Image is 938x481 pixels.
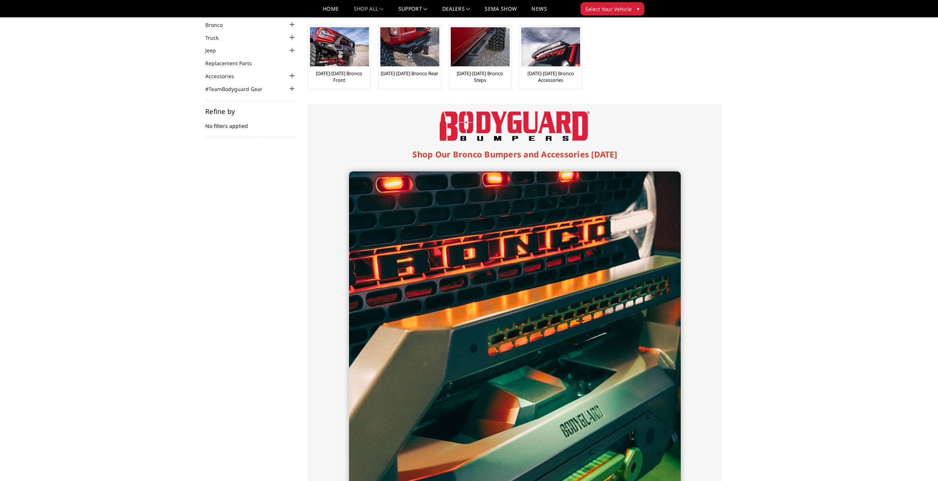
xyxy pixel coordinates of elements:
[205,59,261,67] a: Replacement Parts
[205,85,272,93] a: #TeamBodyguard Gear
[310,70,369,83] a: [DATE]-[DATE] Bronco Front
[440,111,590,141] img: Bodyguard Bumpers Logo
[442,6,470,17] a: Dealers
[521,70,580,83] a: [DATE]-[DATE] Bronco Accessories
[354,6,384,17] a: shop all
[485,6,517,17] a: SEMA Show
[205,21,232,29] a: Bronco
[585,5,632,13] span: Select Your Vehicle
[205,46,225,54] a: Jeep
[323,6,339,17] a: Home
[381,70,438,77] a: [DATE]-[DATE] Bronco Rear
[349,148,681,160] h1: Shop Our Bronco Bumpers and Accessories [DATE]
[205,34,228,42] a: Truck
[580,2,644,15] button: Select Your Vehicle
[205,108,297,115] h5: Refine by
[398,6,428,17] a: Support
[637,5,639,13] span: ▾
[205,72,243,80] a: Accessories
[451,70,509,83] a: [DATE]-[DATE] Bronco Steps
[205,108,297,137] div: No filters applied
[531,6,547,17] a: News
